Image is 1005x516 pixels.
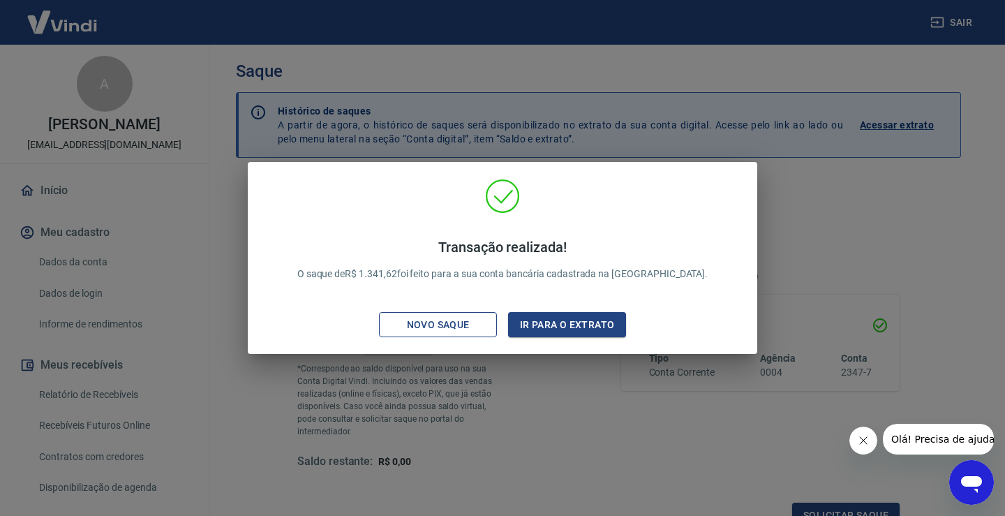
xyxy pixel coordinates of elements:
div: Novo saque [390,316,486,334]
iframe: Mensagem da empresa [883,424,994,455]
h4: Transação realizada! [297,239,708,256]
span: Olá! Precisa de ajuda? [8,10,117,21]
button: Novo saque [379,312,497,338]
iframe: Fechar mensagem [849,427,877,455]
button: Ir para o extrato [508,312,626,338]
p: O saque de R$ 1.341,62 foi feito para a sua conta bancária cadastrada na [GEOGRAPHIC_DATA]. [297,239,708,281]
iframe: Botão para abrir a janela de mensagens [949,460,994,505]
